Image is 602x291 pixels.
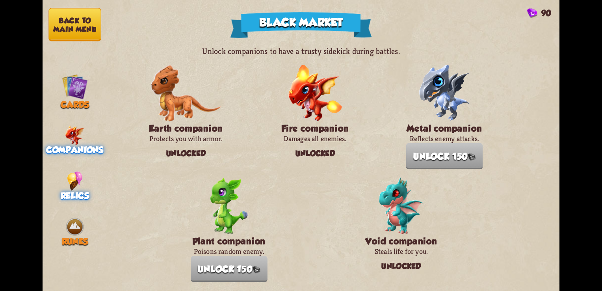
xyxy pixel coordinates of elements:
img: Gem.png [468,153,476,160]
button: Unlock 150 [406,143,483,170]
div: Unlocked [363,256,440,276]
img: Earth.png [65,217,84,236]
p: Steals life for you. [363,246,440,256]
div: Unlocked [148,143,225,163]
span: Cards [61,99,89,110]
img: Little_Fire_Dragon.png [65,126,85,145]
img: Gem.png [253,266,260,273]
div: Gems [527,8,552,19]
h3: Earth companion [148,123,225,134]
img: Cards_Icon.png [62,74,88,100]
img: Fire_Dragon_Baby.png [288,65,342,121]
p: Reflects enemy attacks. [406,134,483,143]
div: Black Market [230,12,372,38]
p: Damages all enemies. [277,134,354,143]
span: Relics [61,191,89,201]
p: Unlock companions to have a trusty sidekick during battles. [43,47,559,57]
h3: Void companion [363,236,440,247]
button: Back to main menu [48,8,101,41]
img: Earth_Dragon_Baby.png [150,65,221,121]
p: Poisons random enemy. [191,246,268,256]
span: Companions [46,145,104,155]
span: Runes [62,237,88,247]
img: Metal_Dragon_Baby.png [419,65,470,121]
p: Protects you with armor. [148,134,225,143]
img: IceCream.png [67,172,82,191]
img: Gem.png [527,8,537,18]
img: Plant_Dragon_Baby.png [210,177,248,234]
div: Unlocked [277,143,354,163]
button: Unlock 150 [191,256,268,282]
h3: Plant companion [191,236,268,247]
img: Void_Dragon_Baby.png [379,177,424,234]
h3: Metal companion [406,123,483,134]
h3: Fire companion [277,123,354,134]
